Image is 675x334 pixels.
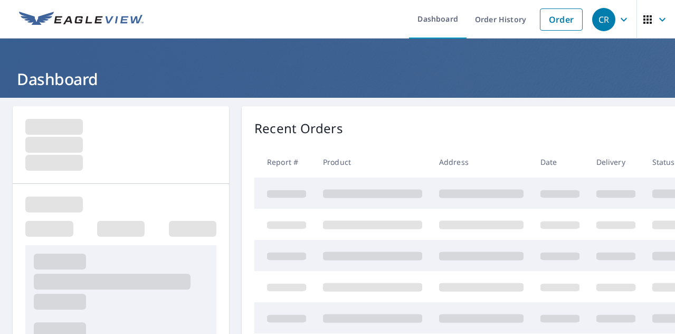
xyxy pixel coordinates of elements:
img: EV Logo [19,12,144,27]
th: Delivery [588,146,644,178]
p: Recent Orders [254,119,343,138]
th: Address [431,146,532,178]
th: Date [532,146,588,178]
th: Report # [254,146,315,178]
a: Order [540,8,583,31]
h1: Dashboard [13,68,662,90]
div: CR [592,8,615,31]
th: Product [315,146,431,178]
